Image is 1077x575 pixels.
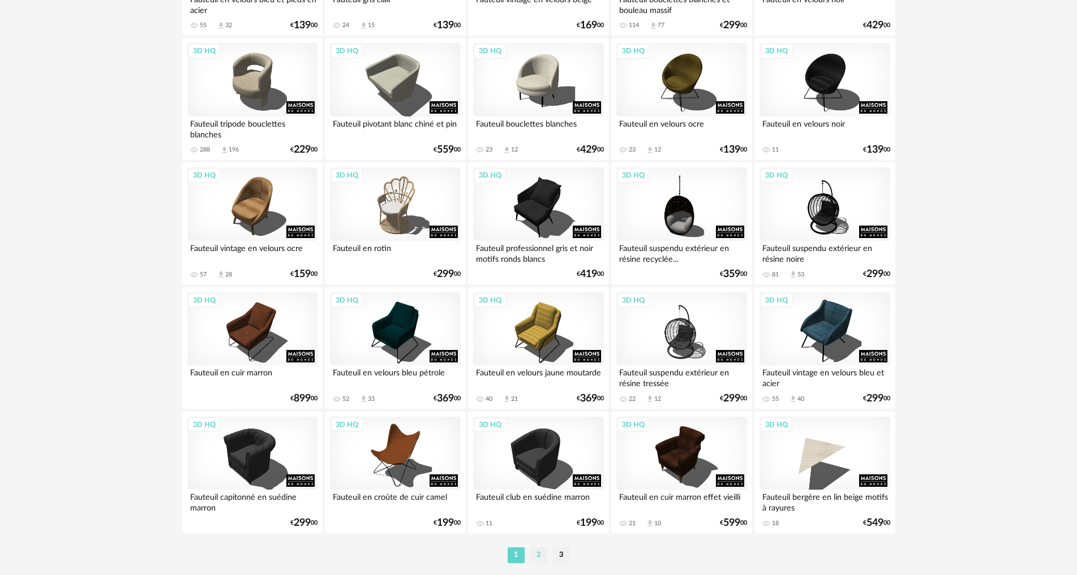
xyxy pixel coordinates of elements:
div: 3D HQ [474,293,507,308]
div: € 00 [577,519,604,527]
div: 52 [342,395,349,403]
div: 3D HQ [617,293,650,308]
span: 419 [580,270,597,278]
a: 3D HQ Fauteuil en velours ocre 23 Download icon 12 €13900 [611,38,752,160]
div: 53 [797,271,804,279]
span: Download icon [646,395,654,403]
div: € 00 [290,270,317,278]
div: Fauteuil club en suédine marron [473,490,603,512]
a: 3D HQ Fauteuil professionnel gris et noir motifs ronds blancs €41900 [468,162,608,284]
div: € 00 [290,146,317,154]
span: Download icon [217,21,225,30]
span: 299 [294,519,311,527]
div: Fauteuil pivotant blanc chiné et pin [330,116,460,139]
a: 3D HQ Fauteuil vintage en velours bleu et acier 55 Download icon 40 €29900 [754,287,895,409]
div: 3D HQ [760,168,793,183]
div: 21 [511,395,518,403]
span: 169 [580,21,597,29]
div: 15 [368,21,375,29]
span: 199 [437,519,454,527]
div: € 00 [863,519,890,527]
div: Fauteuil en croûte de cuir camel [330,490,460,512]
div: 55 [200,21,207,29]
span: 139 [437,21,454,29]
span: 429 [866,21,883,29]
a: 3D HQ Fauteuil vintage en velours ocre 57 Download icon 28 €15900 [182,162,323,284]
div: 28 [225,271,232,279]
div: Fauteuil en velours ocre [616,116,746,139]
a: 3D HQ Fauteuil en velours noir 11 €13900 [754,38,895,160]
div: € 00 [720,395,747,403]
a: 3D HQ Fauteuil en cuir marron €89900 [182,287,323,409]
div: 3D HQ [474,44,507,58]
div: Fauteuil suspendu extérieur en résine recyclée... [616,241,746,263]
div: 3D HQ [188,293,221,308]
a: 3D HQ Fauteuil tripode bouclettes blanches 288 Download icon 196 €22900 [182,38,323,160]
div: € 00 [434,270,461,278]
div: Fauteuil bouclettes blanches [473,116,603,139]
span: Download icon [646,519,654,528]
span: 299 [866,270,883,278]
div: € 00 [720,270,747,278]
div: € 00 [577,270,604,278]
div: Fauteuil capitonné en suédine marron [187,490,317,512]
div: 33 [368,395,375,403]
div: 40 [797,395,804,403]
span: Download icon [220,146,229,154]
div: Fauteuil en cuir marron [187,365,317,388]
div: 55 [772,395,779,403]
div: Fauteuil en velours noir [760,116,890,139]
span: Download icon [503,146,511,154]
div: 3D HQ [331,293,363,308]
div: € 00 [577,395,604,403]
a: 3D HQ Fauteuil capitonné en suédine marron €29900 [182,412,323,534]
div: 3D HQ [760,293,793,308]
span: Download icon [217,270,225,279]
div: € 00 [434,21,461,29]
div: 3D HQ [188,168,221,183]
div: Fauteuil tripode bouclettes blanches [187,116,317,139]
a: 3D HQ Fauteuil bergère en lin beige motifs à rayures 18 €54900 [754,412,895,534]
div: 10 [654,520,661,528]
span: 899 [294,395,311,403]
span: Download icon [789,270,797,279]
div: 40 [486,395,492,403]
div: Fauteuil en rotin [330,241,460,263]
span: 369 [437,395,454,403]
a: 3D HQ Fauteuil en velours jaune moutarde 40 Download icon 21 €36900 [468,287,608,409]
div: € 00 [290,21,317,29]
div: € 00 [290,395,317,403]
div: 3D HQ [188,417,221,432]
span: Download icon [649,21,658,30]
div: € 00 [577,146,604,154]
div: 21 [629,520,636,528]
li: 3 [553,547,570,563]
span: 429 [580,146,597,154]
div: 288 [200,146,210,154]
span: 599 [723,519,740,527]
span: Download icon [359,21,368,30]
div: 12 [654,395,661,403]
div: 22 [629,395,636,403]
div: Fauteuil en velours bleu pétrole [330,365,460,388]
div: € 00 [720,519,747,527]
div: 23 [629,146,636,154]
span: 359 [723,270,740,278]
a: 3D HQ Fauteuil en velours bleu pétrole 52 Download icon 33 €36900 [325,287,465,409]
div: 12 [511,146,518,154]
a: 3D HQ Fauteuil en rotin €29900 [325,162,465,284]
span: 229 [294,146,311,154]
li: 1 [508,547,525,563]
span: Download icon [789,395,797,403]
span: 139 [866,146,883,154]
div: 3D HQ [760,417,793,432]
div: 3D HQ [331,44,363,58]
div: 77 [658,21,664,29]
span: 139 [294,21,311,29]
div: 3D HQ [474,417,507,432]
div: € 00 [577,21,604,29]
li: 2 [530,547,547,563]
div: 196 [229,146,239,154]
div: 3D HQ [188,44,221,58]
span: 299 [437,270,454,278]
